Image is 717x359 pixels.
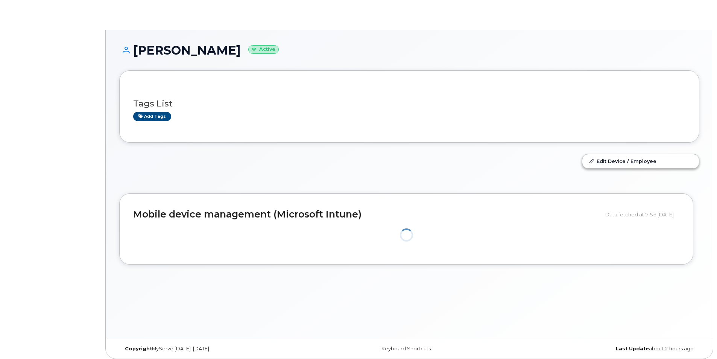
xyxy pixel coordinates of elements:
[133,112,171,121] a: Add tags
[119,346,313,352] div: MyServe [DATE]–[DATE]
[381,346,431,351] a: Keyboard Shortcuts
[605,207,679,222] div: Data fetched at 7:55 [DATE]
[133,99,685,108] h3: Tags List
[125,346,152,351] strong: Copyright
[582,154,699,168] a: Edit Device / Employee
[506,346,699,352] div: about 2 hours ago
[616,346,649,351] strong: Last Update
[133,209,600,220] h2: Mobile device management (Microsoft Intune)
[119,44,699,57] h1: [PERSON_NAME]
[248,45,279,54] small: Active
